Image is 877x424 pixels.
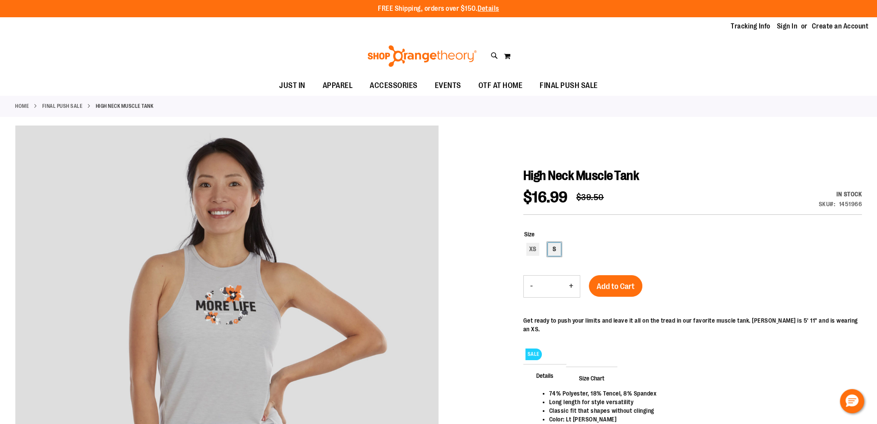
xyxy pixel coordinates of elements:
a: JUST IN [270,76,314,96]
span: APPAREL [323,76,353,95]
span: $16.99 [523,188,568,206]
span: FINAL PUSH SALE [540,76,598,95]
div: Get ready to push your limits and leave it all on the tread in our favorite muscle tank. [PERSON_... [523,316,862,333]
input: Product quantity [539,276,563,297]
a: APPAREL [314,76,361,96]
button: Add to Cart [589,275,642,297]
div: Availability [819,190,862,198]
div: 1451966 [839,200,862,208]
span: SALE [525,349,542,360]
button: Decrease product quantity [524,276,539,297]
li: 74% Polyester, 18% Tencel, 8% Spandex [549,389,853,398]
span: Size [524,231,534,238]
a: Home [15,102,29,110]
a: Details [478,5,499,13]
li: Long length for style versatility [549,398,853,406]
span: $39.50 [576,192,604,202]
button: Increase product quantity [563,276,580,297]
span: JUST IN [279,76,305,95]
p: FREE Shipping, orders over $150. [378,4,499,14]
a: FINAL PUSH SALE [531,76,607,95]
a: ACCESSORIES [361,76,426,96]
div: S [548,243,561,256]
strong: SKU [819,201,836,207]
span: Details [523,364,566,386]
a: Create an Account [812,22,869,31]
span: ACCESSORIES [370,76,418,95]
strong: High Neck Muscle Tank [96,102,154,110]
span: EVENTS [435,76,461,95]
li: Color: Lt [PERSON_NAME] [549,415,853,424]
div: XS [526,243,539,256]
a: FINAL PUSH SALE [42,102,83,110]
a: OTF AT HOME [470,76,531,96]
a: Tracking Info [731,22,770,31]
span: Add to Cart [597,282,635,291]
span: OTF AT HOME [478,76,523,95]
span: High Neck Muscle Tank [523,168,639,183]
div: In stock [819,190,862,198]
img: Shop Orangetheory [366,45,478,67]
a: EVENTS [426,76,470,96]
a: Sign In [777,22,798,31]
li: Classic fit that shapes without clinging [549,406,853,415]
span: Size Chart [566,367,617,389]
button: Hello, have a question? Let’s chat. [840,389,864,413]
